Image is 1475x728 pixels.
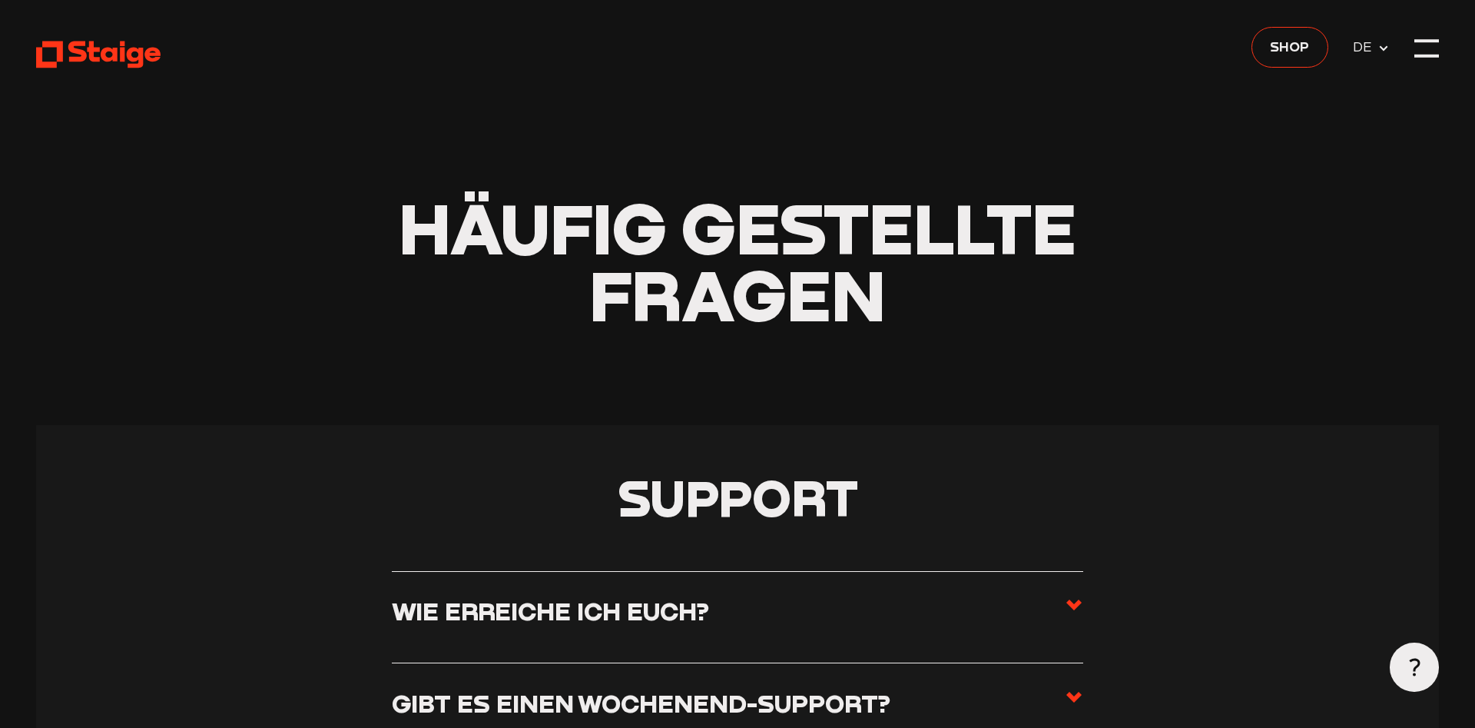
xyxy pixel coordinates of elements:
[399,185,1076,337] span: Häufig gestellte Fragen
[1251,27,1328,68] a: Shop
[1353,37,1378,58] span: DE
[618,467,858,527] span: Support
[1270,36,1309,58] span: Shop
[392,688,890,719] h3: Gibt es einen Wochenend-Support?
[392,596,709,627] h3: Wie erreiche ich euch?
